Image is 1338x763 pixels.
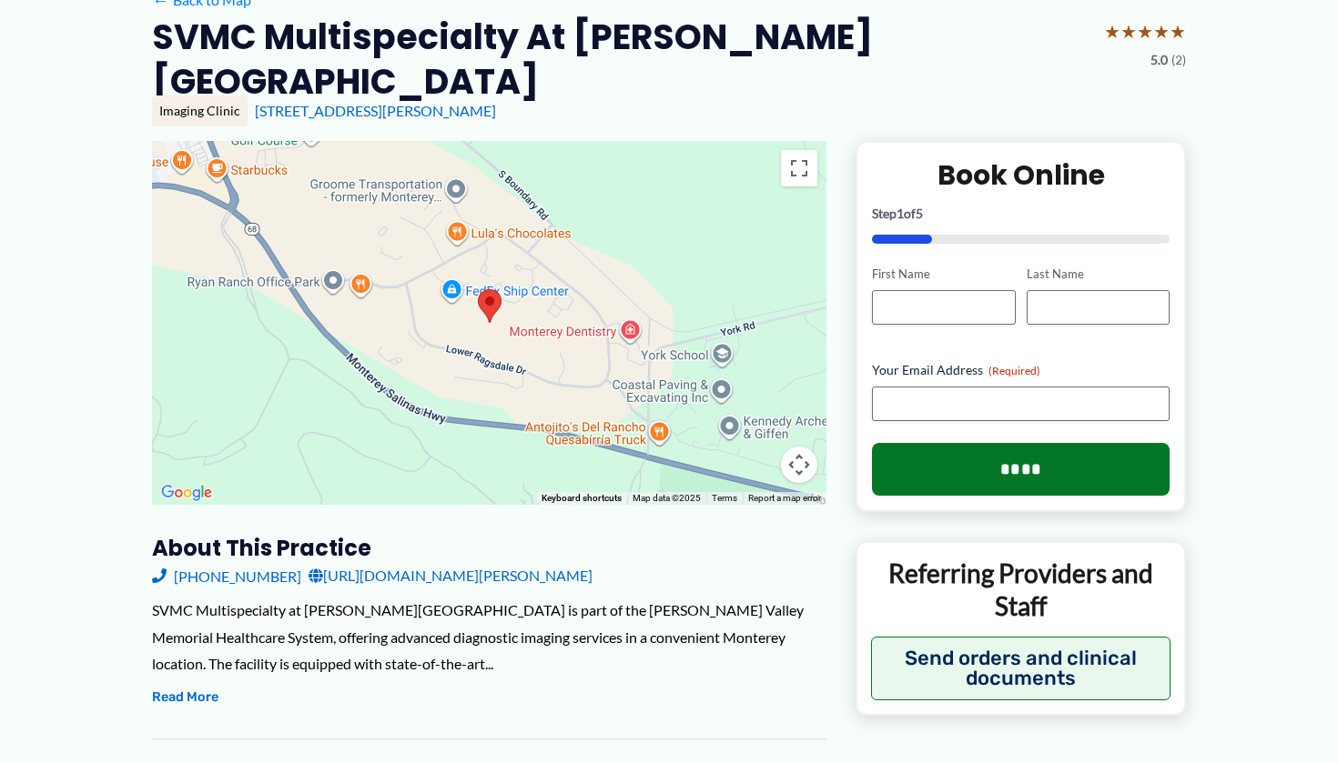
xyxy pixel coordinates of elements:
[255,102,496,119] a: [STREET_ADDRESS][PERSON_NAME]
[152,15,1090,105] h2: SVMC Multispecialty at [PERSON_NAME][GEOGRAPHIC_DATA]
[916,206,923,221] span: 5
[542,492,622,505] button: Keyboard shortcuts
[152,562,301,589] a: [PHONE_NUMBER]
[871,637,1171,700] button: Send orders and clinical documents
[872,207,1170,220] p: Step of
[152,95,248,126] div: Imaging Clinic
[897,206,904,221] span: 1
[1027,266,1170,283] label: Last Name
[1153,15,1170,48] span: ★
[152,597,826,678] div: SVMC Multispecialty at [PERSON_NAME][GEOGRAPHIC_DATA] is part of the [PERSON_NAME] Valley Memoria...
[871,557,1171,623] p: Referring Providers and Staff
[748,493,821,503] a: Report a map error
[157,481,217,505] img: Google
[157,481,217,505] a: Open this area in Google Maps (opens a new window)
[781,447,817,483] button: Map camera controls
[1137,15,1153,48] span: ★
[1170,15,1186,48] span: ★
[1171,48,1186,72] span: (2)
[152,687,218,708] button: Read More
[872,157,1170,193] h2: Book Online
[872,266,1015,283] label: First Name
[1150,48,1168,72] span: 5.0
[781,150,817,186] button: Toggle fullscreen view
[872,361,1170,379] label: Your Email Address
[309,562,593,589] a: [URL][DOMAIN_NAME][PERSON_NAME]
[1104,15,1120,48] span: ★
[152,534,826,562] h3: About this practice
[633,493,701,503] span: Map data ©2025
[1120,15,1137,48] span: ★
[988,364,1040,377] span: (Required)
[712,493,737,503] a: Terms (opens in new tab)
